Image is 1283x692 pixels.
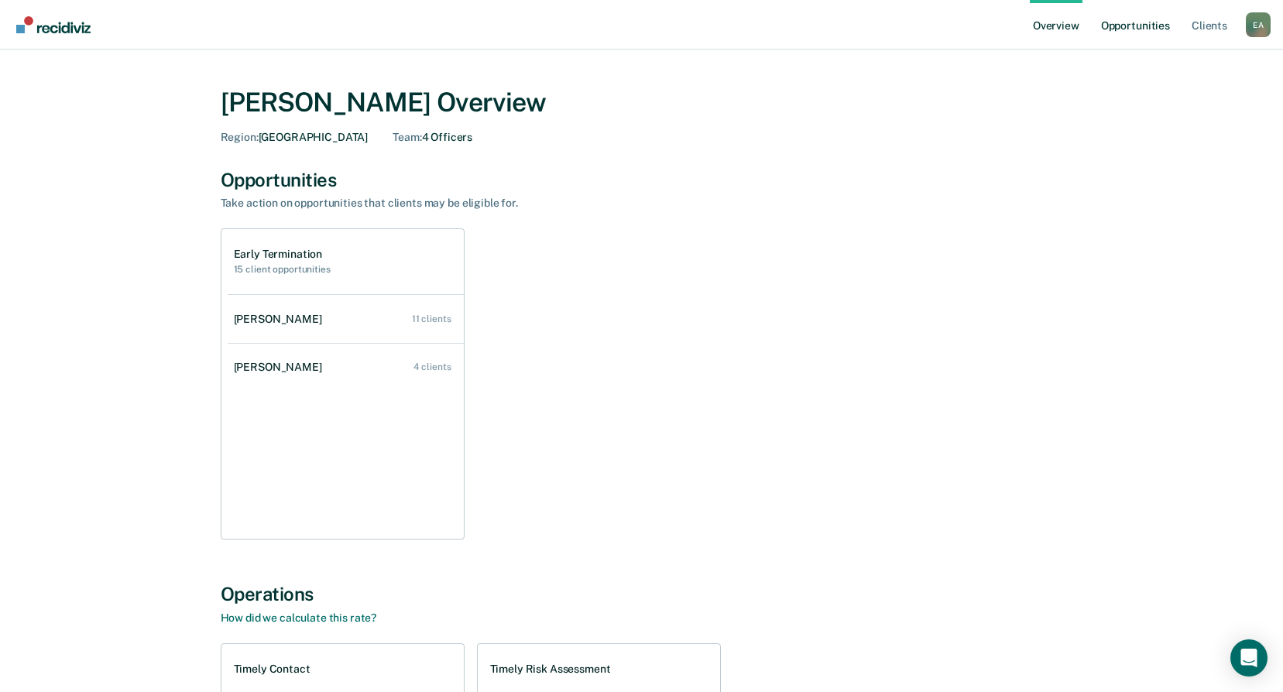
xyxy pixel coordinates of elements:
button: Profile dropdown button [1246,12,1271,37]
h2: 15 client opportunities [234,264,331,275]
a: [PERSON_NAME] 4 clients [228,345,464,389]
div: [PERSON_NAME] [234,361,328,374]
div: 11 clients [412,313,451,324]
div: E A [1246,12,1271,37]
a: [PERSON_NAME] 11 clients [228,297,464,341]
h1: Early Termination [234,248,331,261]
h1: Timely Contact [234,663,310,676]
div: Opportunities [221,169,1063,191]
span: Region : [221,131,259,143]
div: [PERSON_NAME] Overview [221,87,1063,118]
div: [PERSON_NAME] [234,313,328,326]
div: [GEOGRAPHIC_DATA] [221,131,369,144]
span: Team : [393,131,421,143]
a: How did we calculate this rate? [221,611,377,624]
div: Take action on opportunities that clients may be eligible for. [221,197,763,210]
div: Open Intercom Messenger [1230,639,1268,677]
div: Operations [221,583,1063,605]
div: 4 clients [413,361,451,372]
h1: Timely Risk Assessment [490,663,611,676]
div: 4 Officers [393,131,472,144]
img: Recidiviz [16,16,91,33]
